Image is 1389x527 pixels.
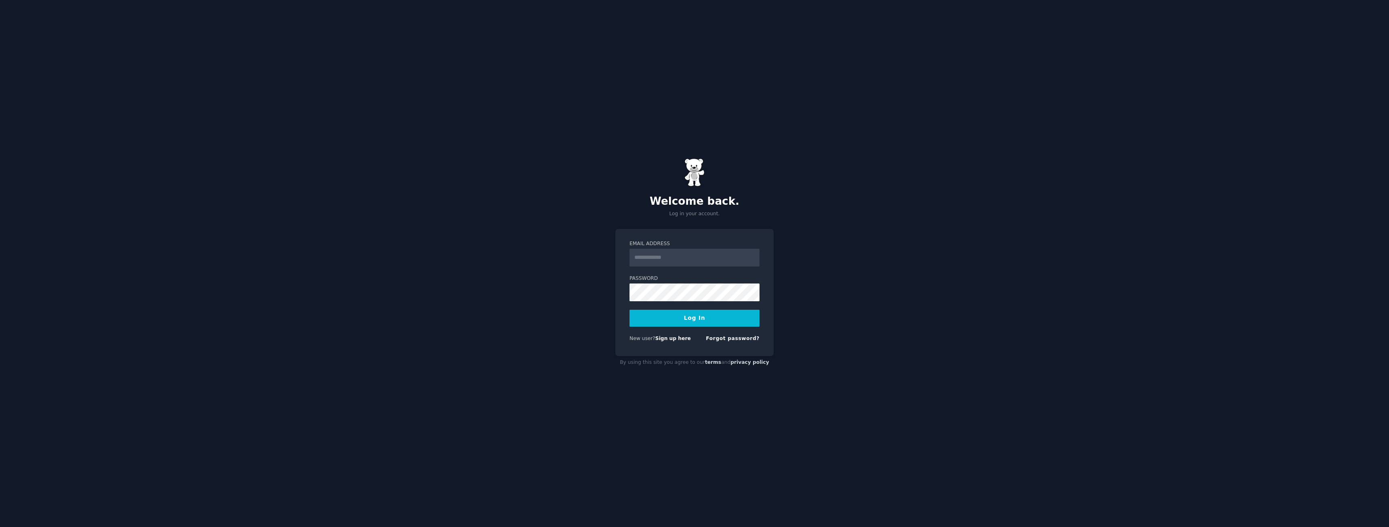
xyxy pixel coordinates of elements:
a: terms [705,359,721,365]
h2: Welcome back. [615,195,774,208]
a: privacy policy [730,359,769,365]
label: Email Address [629,240,760,248]
button: Log In [629,310,760,327]
div: By using this site you agree to our and [615,356,774,369]
label: Password [629,275,760,282]
p: Log in your account. [615,210,774,218]
img: Gummy Bear [684,158,705,187]
span: New user? [629,336,655,341]
a: Sign up here [655,336,691,341]
a: Forgot password? [706,336,760,341]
